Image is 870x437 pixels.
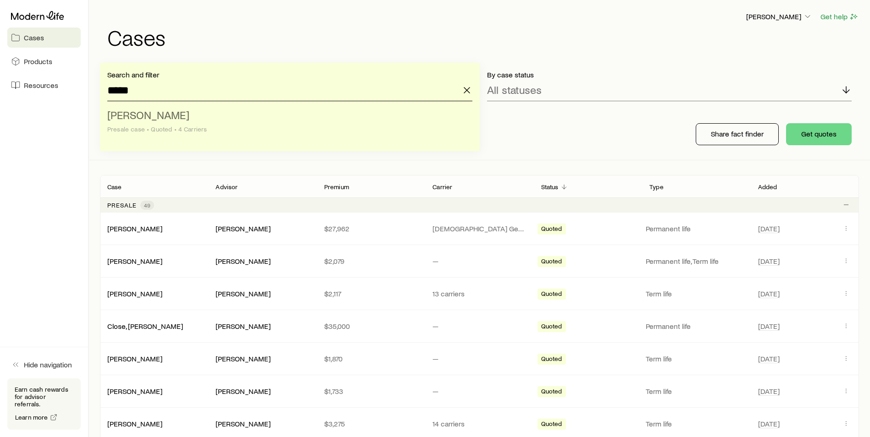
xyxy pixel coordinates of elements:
[107,202,137,209] p: Presale
[758,289,780,298] span: [DATE]
[758,387,780,396] span: [DATE]
[432,257,526,266] p: —
[324,183,349,191] p: Premium
[24,33,44,42] span: Cases
[758,224,780,233] span: [DATE]
[107,322,183,330] a: Close, [PERSON_NAME]
[324,322,418,331] p: $35,000
[107,224,162,234] div: [PERSON_NAME]
[107,387,162,395] a: [PERSON_NAME]
[646,354,747,363] p: Term life
[24,360,72,369] span: Hide navigation
[324,257,418,266] p: $2,079
[107,322,183,331] div: Close, [PERSON_NAME]
[24,57,52,66] span: Products
[758,322,780,331] span: [DATE]
[107,289,162,299] div: [PERSON_NAME]
[758,257,780,266] span: [DATE]
[107,105,467,140] li: Faber, Mark
[107,70,472,79] p: Search and filter
[758,354,780,363] span: [DATE]
[541,322,562,332] span: Quoted
[541,257,562,267] span: Quoted
[7,51,81,71] a: Products
[786,123,852,145] button: Get quotes
[432,354,526,363] p: —
[107,183,122,191] p: Case
[144,202,150,209] span: 49
[746,12,812,21] p: [PERSON_NAME]
[24,81,58,90] span: Resources
[541,225,562,235] span: Quoted
[324,224,418,233] p: $27,962
[432,322,526,331] p: —
[758,419,780,428] span: [DATE]
[324,354,418,363] p: $1,870
[107,354,162,363] a: [PERSON_NAME]
[216,419,271,429] div: [PERSON_NAME]
[7,378,81,430] div: Earn cash rewards for advisor referrals.Learn more
[7,75,81,95] a: Resources
[107,126,467,133] div: Presale case • Quoted • 4 Carriers
[646,224,747,233] p: Permanent life
[541,388,562,397] span: Quoted
[216,183,238,191] p: Advisor
[107,419,162,429] div: [PERSON_NAME]
[646,419,747,428] p: Term life
[15,386,73,408] p: Earn cash rewards for advisor referrals.
[216,322,271,331] div: [PERSON_NAME]
[324,387,418,396] p: $1,733
[820,11,859,22] button: Get help
[746,11,813,22] button: [PERSON_NAME]
[216,354,271,364] div: [PERSON_NAME]
[216,224,271,234] div: [PERSON_NAME]
[646,257,747,266] p: Permanent life, Term life
[107,224,162,233] a: [PERSON_NAME]
[432,183,452,191] p: Carrier
[107,354,162,364] div: [PERSON_NAME]
[432,289,526,298] p: 13 carriers
[432,387,526,396] p: —
[216,257,271,266] div: [PERSON_NAME]
[107,387,162,396] div: [PERSON_NAME]
[487,83,542,96] p: All statuses
[487,70,852,79] p: By case status
[15,414,48,421] span: Learn more
[646,387,747,396] p: Term life
[711,129,764,138] p: Share fact finder
[107,419,162,428] a: [PERSON_NAME]
[649,183,664,191] p: Type
[541,420,562,430] span: Quoted
[107,257,162,265] a: [PERSON_NAME]
[758,183,777,191] p: Added
[432,224,526,233] p: [DEMOGRAPHIC_DATA] General
[7,27,81,48] a: Cases
[216,387,271,396] div: [PERSON_NAME]
[107,26,859,48] h1: Cases
[107,108,189,121] span: [PERSON_NAME]
[541,355,562,365] span: Quoted
[324,419,418,428] p: $3,275
[107,289,162,298] a: [PERSON_NAME]
[432,419,526,428] p: 14 carriers
[646,322,747,331] p: Permanent life
[324,289,418,298] p: $2,117
[541,183,559,191] p: Status
[216,289,271,299] div: [PERSON_NAME]
[696,123,779,145] button: Share fact finder
[541,290,562,300] span: Quoted
[646,289,747,298] p: Term life
[7,355,81,375] button: Hide navigation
